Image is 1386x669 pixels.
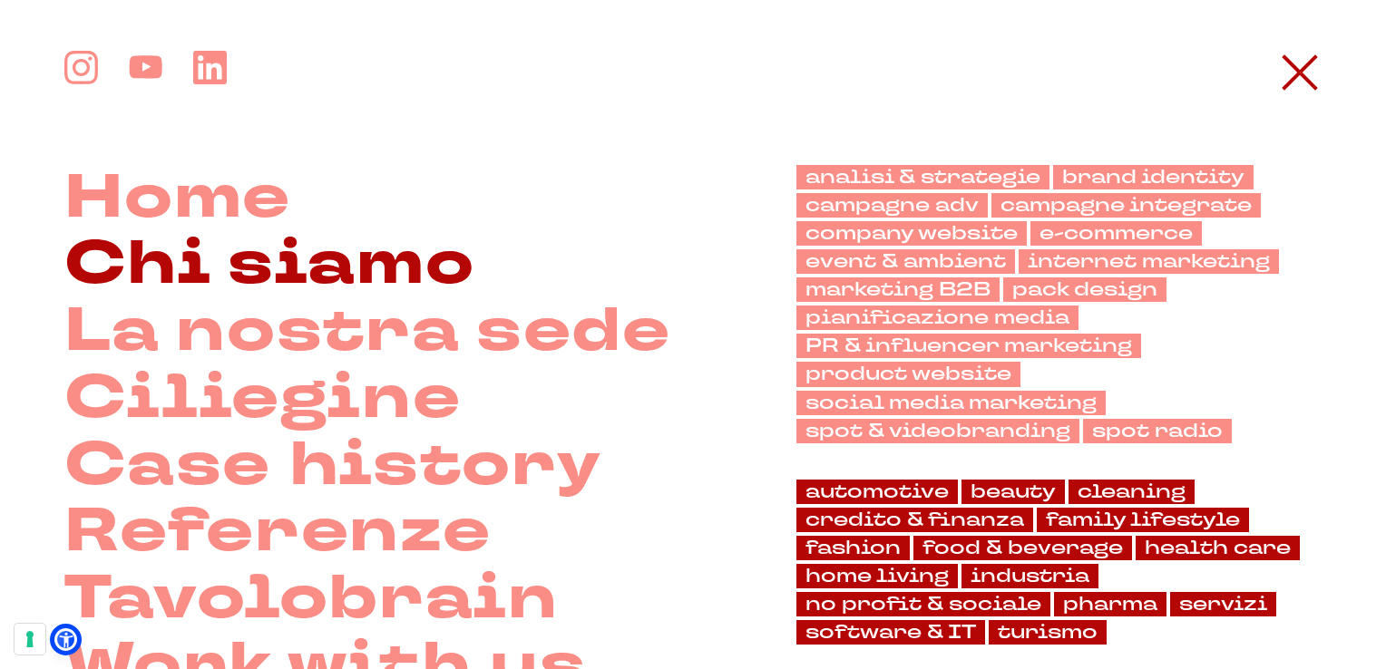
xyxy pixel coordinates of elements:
a: marketing B2B [796,277,1000,302]
a: no profit & sociale [796,592,1050,616]
a: company website [796,221,1027,246]
a: family lifestyle [1037,508,1249,532]
a: Case history [64,432,601,499]
a: La nostra sede [64,298,670,365]
a: Ciliegine [64,365,461,432]
a: analisi & strategie [796,165,1049,189]
a: Tavolobrain [64,566,558,633]
a: Home [64,165,291,232]
a: product website [796,362,1020,386]
a: home living [796,564,958,588]
a: pharma [1054,592,1166,616]
a: campagne adv [796,193,988,218]
a: fashion [796,536,910,560]
a: software & IT [796,620,985,645]
a: servizi [1170,592,1276,616]
a: food & beverage [913,536,1132,560]
a: brand identity [1053,165,1254,189]
a: internet marketing [1019,249,1279,274]
a: spot radio [1083,419,1232,443]
a: social media marketing [796,391,1106,415]
a: health care [1136,536,1300,560]
a: spot & videobranding [796,419,1079,443]
a: e-commerce [1030,221,1202,246]
a: campagne integrate [991,193,1261,218]
a: event & ambient [796,249,1015,274]
a: Chi siamo [64,231,474,298]
a: pianificazione media [796,305,1079,330]
a: credito & finanza [796,508,1033,532]
a: industria [961,564,1098,588]
a: cleaning [1069,480,1195,504]
a: Open Accessibility Menu [54,628,77,651]
a: automotive [796,480,958,504]
a: Referenze [64,499,491,566]
a: pack design [1003,277,1166,302]
a: turismo [989,620,1107,645]
button: Le tue preferenze relative al consenso per le tecnologie di tracciamento [15,624,45,654]
a: beauty [961,480,1065,504]
a: PR & influencer marketing [796,334,1141,358]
